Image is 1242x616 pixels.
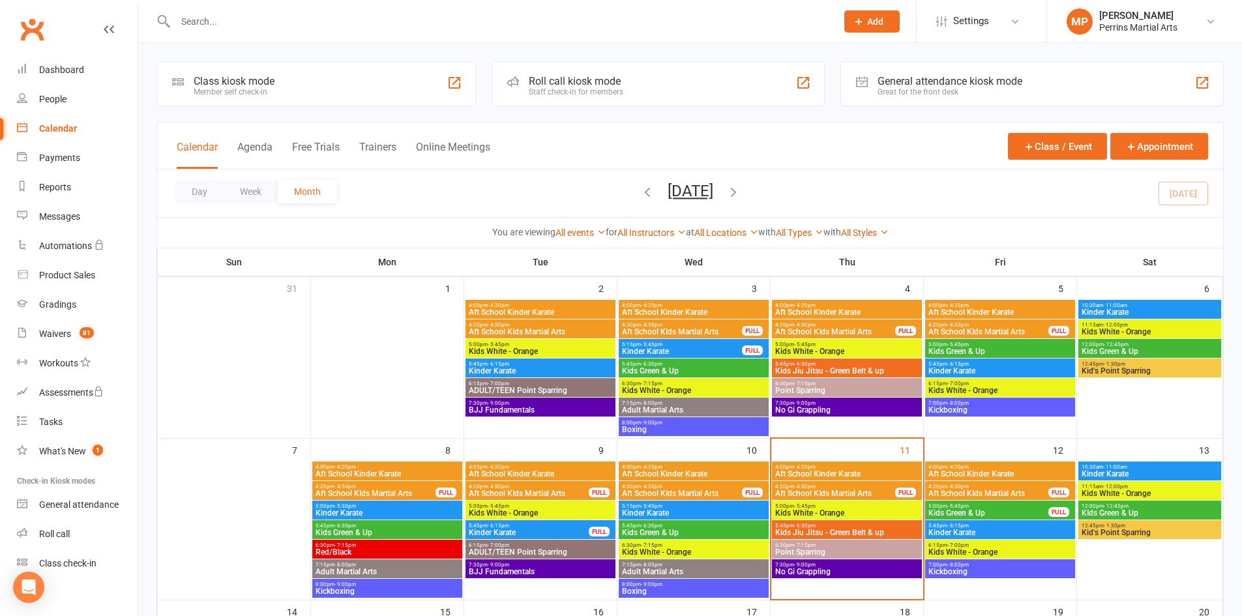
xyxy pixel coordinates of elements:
span: 5:45pm [468,361,613,367]
span: Aft School KIds Martial Arts [775,328,896,336]
span: 7:00pm [928,562,1072,568]
span: 5:45pm [928,523,1072,529]
a: Payments [17,143,138,173]
span: Aft School Kinder Karate [468,470,613,478]
span: 4:20pm [621,484,743,490]
th: Thu [771,248,924,276]
span: - 4:50pm [947,484,969,490]
span: 4:20pm [775,484,896,490]
div: Open Intercom Messenger [13,572,44,603]
span: 5:00pm [468,503,613,509]
span: 4:00pm [928,464,1072,470]
span: - 6:30pm [334,523,356,529]
span: Aft School KIds Martial Arts [621,328,743,336]
span: Kids White - Orange [621,548,766,556]
span: 6:30pm [775,542,919,548]
div: Payments [39,153,80,163]
span: Kids White - Orange [1081,328,1219,336]
span: - 6:30pm [794,523,816,529]
a: People [17,85,138,114]
span: - 4:20pm [641,464,662,470]
a: Calendar [17,114,138,143]
span: 5:00pm [775,503,919,509]
button: Trainers [359,141,396,169]
div: Workouts [39,358,78,368]
span: - 7:00pm [947,542,969,548]
span: - 5:45pm [488,503,509,509]
a: Assessments [17,378,138,407]
a: Clubworx [16,13,48,46]
span: 8:00pm [621,420,766,426]
span: 5:00pm [928,342,1072,347]
span: - 4:50pm [641,484,662,490]
span: - 8:00pm [641,562,662,568]
button: Week [224,180,278,203]
span: Add [867,16,883,27]
span: 4:20pm [775,322,896,328]
a: All Types [776,227,823,238]
a: Class kiosk mode [17,549,138,578]
span: - 4:50pm [947,322,969,328]
button: Online Meetings [416,141,490,169]
a: All Instructors [617,227,686,238]
span: 6:15pm [468,381,613,387]
span: 5:45pm [928,361,1072,367]
span: Point Sparring [775,548,919,556]
span: Kids White - Orange [928,548,1072,556]
th: Mon [311,248,464,276]
div: 3 [752,277,770,299]
span: Kids Green & Up [1081,347,1219,355]
span: Kids White - Orange [621,387,766,394]
span: 8:00pm [621,581,766,587]
div: MP [1067,8,1093,35]
span: 5:45pm [621,361,766,367]
div: 7 [292,439,310,460]
span: ADULT/TEEN Point Sparring [468,548,613,556]
span: - 4:50pm [488,484,509,490]
span: 12:45pm [1081,523,1219,529]
span: Aft School KIds Martial Arts [928,328,1049,336]
span: Red/Black [315,548,460,556]
div: Tasks [39,417,63,427]
span: 7:30pm [775,400,919,406]
a: Reports [17,173,138,202]
span: Kids White - Orange [775,509,919,517]
span: - 8:00pm [947,562,969,568]
span: - 9:00pm [794,400,816,406]
span: Boxing [621,426,766,433]
div: Roll call [39,529,70,539]
button: Free Trials [292,141,340,169]
span: - 4:20pm [334,464,356,470]
div: 12 [1053,439,1076,460]
a: What's New1 [17,437,138,466]
span: - 6:15pm [488,361,509,367]
span: 7:00pm [928,400,1072,406]
span: - 4:20pm [641,302,662,308]
div: Class kiosk mode [194,75,274,87]
div: Gradings [39,299,76,310]
span: Aft School Kinder Karate [621,470,766,478]
div: 31 [287,277,310,299]
span: - 4:20pm [488,464,509,470]
div: What's New [39,446,86,456]
span: Settings [953,7,989,36]
span: - 4:50pm [334,484,356,490]
span: 7:30pm [468,562,613,568]
th: Sun [158,248,311,276]
span: Kinder Karate [1081,470,1219,478]
span: - 6:15pm [947,361,969,367]
span: Kids Green & Up [928,347,1072,355]
span: Kids White - Orange [1081,490,1219,497]
div: 4 [905,277,923,299]
th: Wed [617,248,771,276]
strong: with [823,227,841,237]
span: Kinder Karate [468,529,589,536]
a: All Styles [841,227,889,238]
a: Product Sales [17,261,138,290]
div: Staff check-in for members [529,87,623,96]
span: Kids Jiu Jitsu - Green Belt & up [775,367,919,375]
span: - 1:30pm [1104,361,1125,367]
span: 5:45pm [621,523,766,529]
a: All events [555,227,606,238]
span: - 6:15pm [488,523,509,529]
